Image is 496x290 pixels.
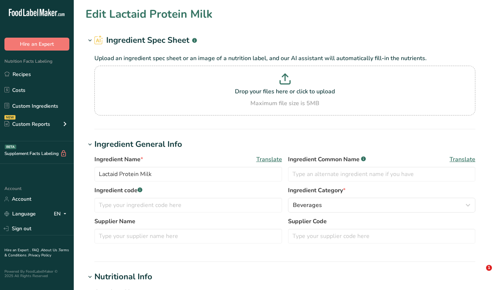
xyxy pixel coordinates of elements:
button: Beverages [288,198,476,213]
span: Ingredient Common Name [288,155,366,164]
div: Ingredient General Info [94,138,182,151]
div: Nutritional Info [94,271,152,283]
a: Privacy Policy [28,253,51,258]
a: FAQ . [32,248,41,253]
div: Powered By FoodLabelMaker © 2025 All Rights Reserved [4,269,69,278]
label: Supplier Code [288,217,476,226]
a: Language [4,207,36,220]
div: Maximum file size is 5MB [96,99,474,108]
a: About Us . [41,248,59,253]
span: 1 [486,265,492,271]
input: Type your ingredient code here [94,198,282,213]
span: Beverages [293,201,322,210]
iframe: Intercom live chat [471,265,489,283]
h1: Edit Lactaid Protein Milk [86,6,212,23]
input: Type an alternate ingredient name if you have [288,167,476,182]
a: Hire an Expert . [4,248,31,253]
label: Ingredient Category [288,186,476,195]
p: Upload an ingredient spec sheet or an image of a nutrition label, and our AI assistant will autom... [94,54,475,63]
input: Type your ingredient name here [94,167,282,182]
div: NEW [4,115,15,120]
div: BETA [5,145,16,149]
div: EN [54,210,69,218]
span: Translate [450,155,475,164]
span: Translate [256,155,282,164]
p: Drop your files here or click to upload [96,87,474,96]
button: Hire an Expert [4,38,69,51]
label: Ingredient code [94,186,282,195]
h2: Ingredient Spec Sheet [94,34,197,46]
a: Terms & Conditions . [4,248,69,258]
input: Type your supplier code here [288,229,476,244]
span: Ingredient Name [94,155,143,164]
div: Custom Reports [4,120,50,128]
label: Supplier Name [94,217,282,226]
input: Type your supplier name here [94,229,282,244]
